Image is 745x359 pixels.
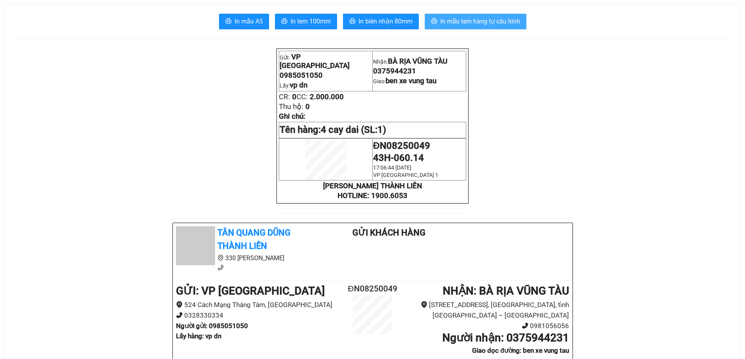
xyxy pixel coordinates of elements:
[373,140,430,151] span: ĐN08250049
[431,18,437,25] span: printer
[217,255,224,261] span: environment
[386,77,436,85] span: ben xe vung tau
[343,14,419,29] button: printerIn biên nhận 80mm
[425,14,526,29] button: printerIn mẫu tem hàng tự cấu hình
[279,93,290,101] span: CR:
[405,321,569,331] li: 0981056056
[176,301,183,308] span: environment
[359,16,413,26] span: In biên nhận 80mm
[280,82,307,89] span: Lấy:
[280,53,350,70] span: VP [GEOGRAPHIC_DATA]
[373,172,438,178] span: VP [GEOGRAPHIC_DATA] 1
[373,152,424,163] span: 43H-060.14
[279,102,303,111] span: Thu hộ:
[421,301,427,308] span: environment
[472,346,569,354] b: Giao dọc đường: ben xe vung tau
[349,18,355,25] span: printer
[292,93,296,101] span: 0
[280,53,372,70] p: Gửi:
[373,57,465,66] p: Nhận:
[442,331,569,344] b: Người nhận : 0375944231
[219,14,269,29] button: printerIn mẫu A5
[176,300,340,310] li: 524 Cách Mạng Tháng Tám, [GEOGRAPHIC_DATA]
[235,16,263,26] span: In mẫu A5
[217,264,224,271] span: phone
[176,312,183,318] span: phone
[305,102,310,111] span: 0
[310,93,344,101] span: 2.000.000
[373,78,436,84] span: Giao:
[388,57,447,66] span: BÀ RỊA VŨNG TÀU
[373,164,411,171] span: 17:06:44 [DATE]
[291,16,331,26] span: In tem 100mm
[405,300,569,320] li: [STREET_ADDRESS], [GEOGRAPHIC_DATA], tỉnh [GEOGRAPHIC_DATA] – [GEOGRAPHIC_DATA]
[440,16,520,26] span: In mẫu tem hàng tự cấu hình
[176,284,325,297] b: GỬI : VP [GEOGRAPHIC_DATA]
[340,282,406,295] h2: ĐN08250049
[337,191,408,200] strong: HOTLINE: 1900.6053
[296,93,308,101] span: CC:
[225,18,232,25] span: printer
[377,124,386,135] span: 1)
[279,112,305,121] span: Ghi chú:
[176,310,340,321] li: 0328330334
[373,67,416,75] span: 0375944231
[352,228,425,238] b: Gửi khách hàng
[522,322,528,329] span: phone
[275,14,337,29] button: printerIn tem 100mm
[321,124,386,135] span: 4 cay dai (SL:
[323,182,422,190] strong: [PERSON_NAME] THÀNH LIÊN
[176,332,221,340] b: Lấy hàng : vp dn
[281,18,287,25] span: printer
[280,71,323,80] span: 0985051050
[290,81,307,89] span: vp dn
[176,253,321,263] li: 330 [PERSON_NAME]
[443,284,569,297] b: NHẬN : BÀ RỊA VŨNG TÀU
[280,124,386,135] span: Tên hàng:
[217,228,291,251] b: Tân Quang Dũng Thành Liên
[176,322,248,330] b: Người gửi : 0985051050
